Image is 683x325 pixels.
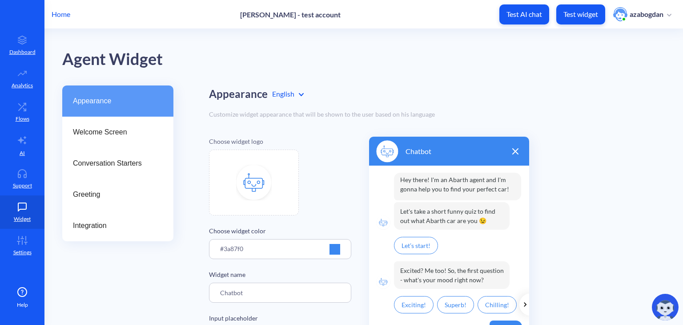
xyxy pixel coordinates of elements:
[62,85,173,117] a: Appearance
[376,215,390,230] img: logo
[16,115,29,123] p: Flows
[62,210,173,241] a: Integration
[506,10,542,19] p: Test AI chat
[499,4,549,24] button: Test AI chat
[209,313,351,323] p: Input placeholder
[556,4,605,24] button: Test widget
[9,48,36,56] p: Dashboard
[394,202,510,230] p: Let's take a short funny quiz to find out what Abarth car are you 😉
[209,137,351,146] p: Choose widget logo
[209,283,351,303] input: Agent
[73,96,156,106] span: Appearance
[394,261,510,289] p: Excited? Me too! So, the first question - what's your mood right now?
[13,248,32,256] p: Settings
[240,10,341,19] p: [PERSON_NAME] - test account
[62,47,683,72] div: Agent Widget
[73,220,156,231] span: Integration
[609,6,676,22] button: user photoazabogdan
[12,81,33,89] p: Analytics
[17,301,28,309] span: Help
[62,148,173,179] a: Conversation Starters
[236,165,272,200] img: file
[613,7,627,21] img: user photo
[52,9,70,20] p: Home
[209,88,268,101] h2: Appearance
[209,110,665,119] div: Customize widget appearance that will be shown to the user based on his language
[394,173,521,200] p: Hey there! I'm an Abarth agent and I'm gonna help you to find your perfect car!
[73,189,156,200] span: Greeting
[376,275,390,289] img: logo
[209,270,351,279] p: Widget name
[630,9,663,19] p: azabogdan
[14,215,31,223] p: Widget
[62,179,173,210] a: Greeting
[209,226,351,236] p: Choose widget color
[437,296,474,313] p: Superb!
[478,296,517,313] p: Chilling!
[394,237,438,254] p: Let’s start!
[62,117,173,148] a: Welcome Screen
[220,244,243,253] p: #3a87f0
[652,294,679,321] img: copilot-icon.svg
[20,149,25,157] p: AI
[73,158,156,169] span: Conversation Starters
[376,140,398,162] img: logo
[406,146,431,157] p: Chatbot
[73,127,156,138] span: Welcome Screen
[394,296,434,313] p: Exciting!
[13,182,32,190] p: Support
[272,89,304,99] div: English
[563,10,598,19] p: Test widget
